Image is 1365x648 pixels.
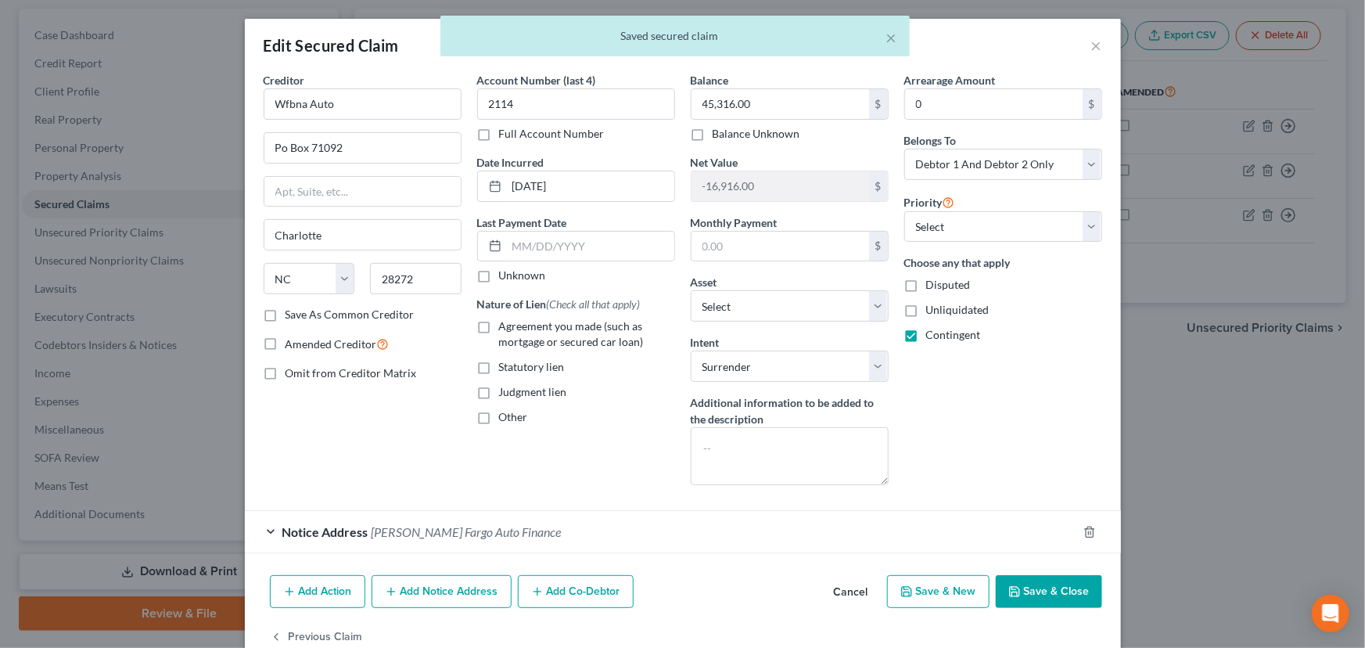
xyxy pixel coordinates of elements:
span: Agreement you made (such as mortgage or secured car loan) [499,319,644,348]
span: Contingent [926,328,981,341]
span: Belongs To [904,134,957,147]
label: Net Value [691,154,738,171]
div: $ [1083,89,1101,119]
label: Date Incurred [477,154,544,171]
label: Monthly Payment [691,214,778,231]
label: Priority [904,193,955,211]
div: $ [869,171,888,201]
span: Creditor [264,74,305,87]
span: Judgment lien [499,385,567,398]
input: 0.00 [691,171,869,201]
label: Additional information to be added to the description [691,394,889,427]
input: MM/DD/YYYY [507,171,674,201]
label: Save As Common Creditor [286,307,415,322]
span: (Check all that apply) [547,297,641,311]
span: Statutory lien [499,360,565,373]
label: Arrearage Amount [904,72,996,88]
input: Enter city... [264,220,461,250]
label: Full Account Number [499,126,605,142]
span: Disputed [926,278,971,291]
span: [PERSON_NAME] Fargo Auto Finance [372,524,562,539]
label: Choose any that apply [904,254,1102,271]
div: $ [869,232,888,261]
input: 0.00 [905,89,1083,119]
button: Add Action [270,575,365,608]
label: Unknown [499,268,546,283]
input: Enter zip... [370,263,462,294]
input: Apt, Suite, etc... [264,177,461,207]
label: Account Number (last 4) [477,72,596,88]
button: Cancel [821,577,881,608]
label: Balance Unknown [713,126,800,142]
input: Enter address... [264,133,461,163]
span: Amended Creditor [286,337,377,351]
div: $ [869,89,888,119]
button: Save & Close [996,575,1102,608]
button: Add Notice Address [372,575,512,608]
button: Add Co-Debtor [518,575,634,608]
input: MM/DD/YYYY [507,232,674,261]
button: Save & New [887,575,990,608]
label: Intent [691,334,720,351]
input: Search creditor by name... [264,88,462,120]
span: Omit from Creditor Matrix [286,366,417,380]
div: Saved secured claim [453,28,897,44]
div: Open Intercom Messenger [1312,595,1349,632]
span: Unliquidated [926,303,990,316]
input: 0.00 [691,232,869,261]
span: Other [499,410,528,423]
input: XXXX [477,88,675,120]
button: × [886,28,897,47]
span: Asset [691,275,717,289]
input: 0.00 [691,89,869,119]
label: Nature of Lien [477,296,641,312]
span: Notice Address [282,524,368,539]
label: Balance [691,72,729,88]
label: Last Payment Date [477,214,567,231]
